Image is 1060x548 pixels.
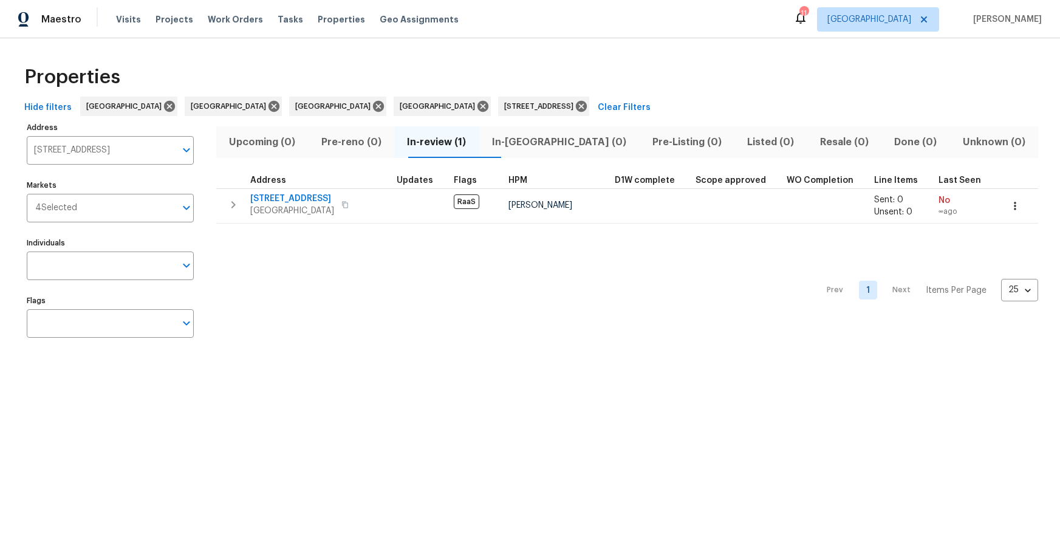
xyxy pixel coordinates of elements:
[615,176,675,185] span: D1W complete
[939,207,992,217] span: ∞ ago
[178,142,195,159] button: Open
[116,13,141,26] span: Visits
[191,100,271,112] span: [GEOGRAPHIC_DATA]
[80,97,177,116] div: [GEOGRAPHIC_DATA]
[86,100,166,112] span: [GEOGRAPHIC_DATA]
[380,13,459,26] span: Geo Assignments
[742,134,800,151] span: Listed (0)
[498,97,589,116] div: [STREET_ADDRESS]
[278,15,303,24] span: Tasks
[859,281,877,300] a: Goto page 1
[318,13,365,26] span: Properties
[178,315,195,332] button: Open
[35,203,77,213] span: 4 Selected
[208,13,263,26] span: Work Orders
[185,97,282,116] div: [GEOGRAPHIC_DATA]
[939,176,981,185] span: Last Seen
[598,100,651,115] span: Clear Filters
[41,13,81,26] span: Maestro
[799,7,808,19] div: 11
[939,194,992,207] span: No
[289,97,386,116] div: [GEOGRAPHIC_DATA]
[814,134,874,151] span: Resale (0)
[250,193,334,205] span: [STREET_ADDRESS]
[593,97,655,119] button: Clear Filters
[874,176,918,185] span: Line Items
[1001,274,1038,306] div: 25
[250,176,286,185] span: Address
[250,205,334,217] span: [GEOGRAPHIC_DATA]
[19,97,77,119] button: Hide filters
[397,176,433,185] span: Updates
[178,257,195,274] button: Open
[27,297,194,304] label: Flags
[696,176,766,185] span: Scope approved
[957,134,1031,151] span: Unknown (0)
[454,176,477,185] span: Flags
[968,13,1042,26] span: [PERSON_NAME]
[156,13,193,26] span: Projects
[24,71,120,83] span: Properties
[487,134,632,151] span: In-[GEOGRAPHIC_DATA] (0)
[400,100,480,112] span: [GEOGRAPHIC_DATA]
[24,100,72,115] span: Hide filters
[874,208,912,216] span: Unsent: 0
[394,97,491,116] div: [GEOGRAPHIC_DATA]
[295,100,375,112] span: [GEOGRAPHIC_DATA]
[27,124,194,131] label: Address
[508,176,527,185] span: HPM
[224,134,301,151] span: Upcoming (0)
[454,194,479,209] span: RaaS
[926,284,986,296] p: Items Per Page
[27,239,194,247] label: Individuals
[889,134,943,151] span: Done (0)
[178,199,195,216] button: Open
[27,182,194,189] label: Markets
[874,196,903,204] span: Sent: 0
[787,176,853,185] span: WO Completion
[815,231,1038,350] nav: Pagination Navigation
[646,134,727,151] span: Pre-Listing (0)
[508,201,572,210] span: [PERSON_NAME]
[504,100,578,112] span: [STREET_ADDRESS]
[316,134,388,151] span: Pre-reno (0)
[827,13,911,26] span: [GEOGRAPHIC_DATA]
[402,134,472,151] span: In-review (1)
